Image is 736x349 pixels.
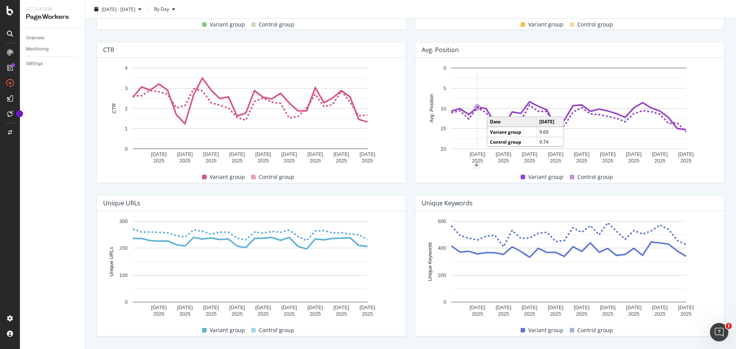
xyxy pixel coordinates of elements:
text: 1 [125,126,128,131]
text: CTR [111,103,117,113]
button: By Day [151,3,178,15]
text: [DATE] [652,304,668,310]
div: A chart. [103,64,397,165]
text: [DATE] [333,151,349,157]
text: Unique URLs [108,246,114,276]
text: [DATE] [626,304,642,310]
text: 2025 [498,157,509,163]
span: Variant group [528,20,563,29]
span: Control group [577,20,613,29]
text: [DATE] [203,151,219,157]
text: [DATE] [151,151,167,157]
text: [DATE] [360,151,375,157]
text: 400 [438,245,446,251]
span: Control group [577,172,613,182]
span: Variant group [528,326,563,335]
text: [DATE] [333,304,349,310]
text: [DATE] [548,151,563,157]
text: 2025 [576,311,587,316]
span: By Day [151,6,169,12]
text: 2025 [680,157,692,163]
text: 2025 [310,311,321,316]
text: 200 [438,272,446,278]
div: Unique URLs [103,199,140,207]
a: Overview [26,34,79,42]
text: 2025 [362,311,373,316]
text: 2025 [284,311,295,316]
span: Variant group [210,20,245,29]
text: [DATE] [496,304,511,310]
text: 2025 [472,311,483,316]
text: 5 [444,85,446,91]
text: [DATE] [470,151,485,157]
text: [DATE] [678,304,694,310]
text: 2025 [362,157,373,163]
text: [DATE] [522,304,537,310]
text: 2025 [628,311,639,316]
text: 2025 [336,311,347,316]
text: [DATE] [255,151,271,157]
div: plus [474,162,480,169]
text: [DATE] [203,304,219,310]
text: 2 [125,105,128,111]
text: 2025 [258,311,269,316]
text: 2025 [153,157,164,163]
text: [DATE] [522,151,537,157]
text: 2025 [232,311,243,316]
div: Monitoring [26,45,49,53]
text: 2025 [602,311,613,316]
text: 0 [125,299,128,305]
text: 200 [119,245,128,251]
text: 2025 [628,157,639,163]
text: 300 [119,218,128,224]
text: 0 [444,299,446,305]
text: 2025 [524,157,535,163]
text: Avg. Position [429,94,434,123]
text: 2025 [284,157,295,163]
text: 10 [441,105,446,111]
div: PageWorkers [26,13,79,21]
text: 2025 [205,311,217,316]
text: 0 [444,65,446,71]
text: 2025 [153,311,164,316]
text: [DATE] [548,304,563,310]
text: [DATE] [229,151,245,157]
span: Control group [259,172,294,182]
span: Control group [259,20,294,29]
text: 2025 [179,311,191,316]
text: 2025 [524,311,535,316]
text: 2025 [680,311,692,316]
text: [DATE] [470,304,485,310]
text: 2025 [550,157,561,163]
iframe: Intercom live chat [710,323,728,341]
span: Variant group [528,172,563,182]
text: 2025 [310,157,321,163]
span: Control group [259,326,294,335]
text: 2025 [654,157,665,163]
text: [DATE] [600,151,616,157]
svg: A chart. [103,217,397,319]
text: 3 [125,85,128,91]
div: Overview [26,34,44,42]
text: [DATE] [496,151,511,157]
text: 2025 [654,311,665,316]
text: [DATE] [229,304,245,310]
svg: A chart. [422,217,715,319]
div: Activation [26,6,79,13]
text: [DATE] [281,304,297,310]
span: 1 [726,323,732,329]
div: CTR [103,46,114,54]
text: 20 [441,146,446,152]
text: [DATE] [574,151,590,157]
text: [DATE] [307,304,323,310]
text: [DATE] [255,304,271,310]
text: 2025 [550,311,561,316]
text: 100 [119,272,128,278]
text: Unique Keywords [427,242,433,281]
span: Control group [577,326,613,335]
text: 600 [438,218,446,224]
text: 2025 [336,157,347,163]
a: Monitoring [26,45,79,53]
